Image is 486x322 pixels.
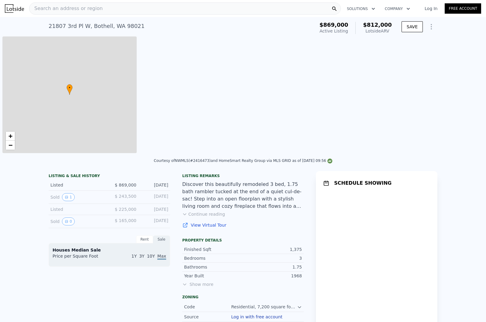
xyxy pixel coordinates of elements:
div: Rent [136,235,153,243]
span: $ 243,500 [115,194,136,199]
div: • [67,84,73,95]
span: Search an address or region [29,5,103,12]
div: Source [184,314,231,320]
div: [DATE] [141,218,168,225]
div: [DATE] [141,193,168,201]
span: $ 225,000 [115,207,136,212]
div: Courtesy of NWMLS (#2416473) and HomeSmart Realty Group via MLS GRID as of [DATE] 09:56 [154,159,332,163]
div: 3 [243,255,302,261]
div: Year Built [184,273,243,279]
div: Zoning [182,295,304,300]
div: Sale [153,235,170,243]
div: Bedrooms [184,255,243,261]
div: [DATE] [141,182,168,188]
span: 1Y [132,254,137,259]
button: Show Options [425,21,437,33]
div: Lotside ARV [363,28,392,34]
div: Sold [50,193,104,201]
div: Houses Median Sale [53,247,166,253]
img: NWMLS Logo [327,159,332,163]
span: 10Y [147,254,155,259]
span: $ 165,000 [115,218,136,223]
span: $ 869,000 [115,183,136,187]
div: 21807 3rd Pl W , Bothell , WA 98021 [49,22,145,30]
div: Listed [50,182,104,188]
div: Price per Square Foot [53,253,109,263]
button: View historical data [62,193,75,201]
span: Max [157,254,166,260]
div: Listed [50,206,104,212]
a: Zoom out [6,141,15,150]
div: [DATE] [141,206,168,212]
button: View historical data [62,218,75,225]
span: Show more [182,281,304,287]
span: $869,000 [320,22,348,28]
a: View Virtual Tour [182,222,304,228]
div: Finished Sqft [184,246,243,252]
div: LISTING & SALE HISTORY [49,173,170,180]
div: 1968 [243,273,302,279]
div: Bathrooms [184,264,243,270]
button: Log in with free account [231,314,282,319]
div: Code [184,304,231,310]
span: Active Listing [320,29,348,33]
div: 1,375 [243,246,302,252]
span: • [67,85,73,91]
div: Sold [50,218,104,225]
div: Discover this beautifully remodeled 3 bed, 1.75 bath rambler tucked at the end of a quiet cul-de-... [182,181,304,210]
span: + [9,132,12,140]
div: Property details [182,238,304,243]
button: Solutions [342,3,380,14]
div: 1.75 [243,264,302,270]
span: − [9,141,12,149]
span: $812,000 [363,22,392,28]
h1: SCHEDULE SHOWING [334,180,392,187]
span: 3Y [139,254,144,259]
img: Lotside [5,4,24,13]
div: Residential, 7,200 square foot minimum lot size [231,304,297,310]
a: Log In [417,5,445,12]
div: Listing remarks [182,173,304,178]
a: Zoom in [6,132,15,141]
button: Company [380,3,415,14]
a: Free Account [445,3,481,14]
button: Continue reading [182,211,225,217]
button: SAVE [402,21,423,32]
